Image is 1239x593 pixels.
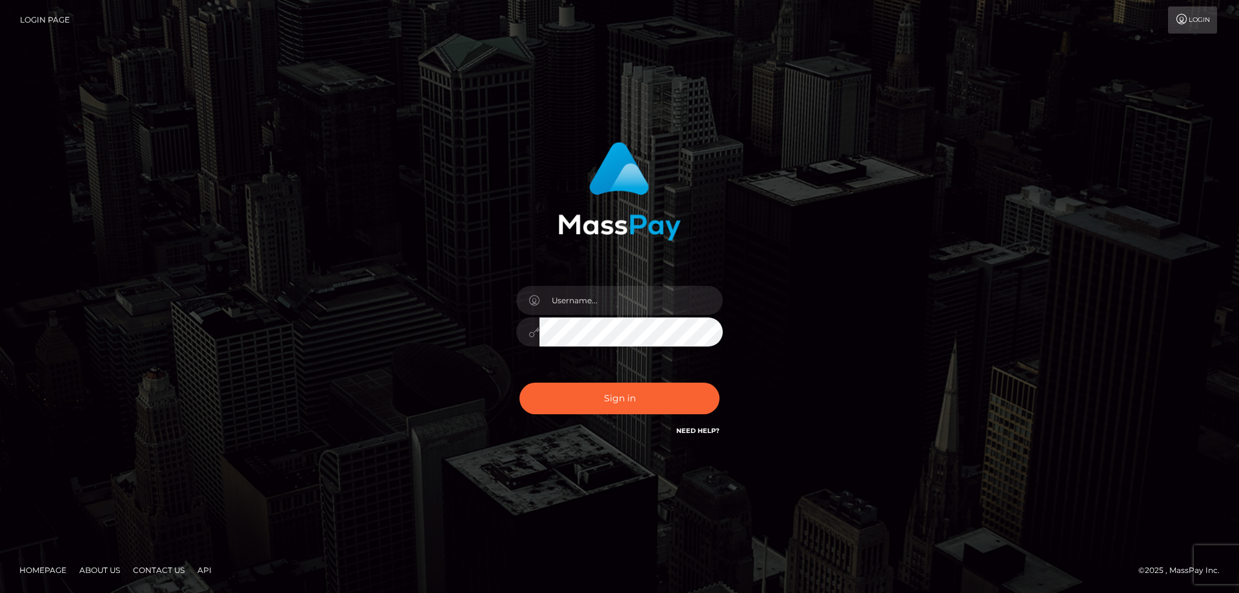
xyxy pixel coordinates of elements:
a: Login Page [20,6,70,34]
a: Contact Us [128,560,190,580]
a: API [192,560,217,580]
a: Homepage [14,560,72,580]
img: MassPay Login [558,142,681,241]
div: © 2025 , MassPay Inc. [1138,563,1229,578]
input: Username... [539,286,723,315]
a: Login [1168,6,1217,34]
button: Sign in [519,383,720,414]
a: About Us [74,560,125,580]
a: Need Help? [676,427,720,435]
